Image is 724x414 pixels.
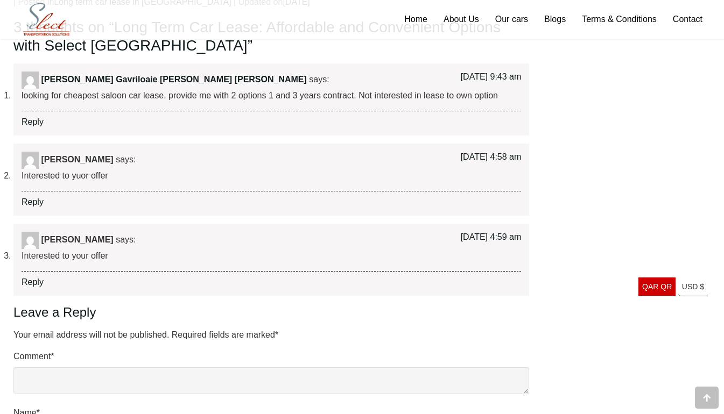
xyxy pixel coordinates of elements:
[41,75,306,84] a: [PERSON_NAME] Gavriloaie [PERSON_NAME] [PERSON_NAME]
[13,350,54,363] label: Comment
[22,169,521,182] p: Interested to yuor offer
[22,89,521,102] p: looking for cheapest saloon car lease. provide me with 2 options 1 and 3 years contract. Not inte...
[22,197,44,206] a: Reply to Ariel Enriquez Lledo
[41,155,113,164] b: [PERSON_NAME]
[16,1,76,38] img: Select Rent a Car
[638,277,676,296] a: QAR QR
[309,75,329,84] span: says:
[22,277,44,287] a: Reply to Ariel Enriquez Lledo
[13,330,169,339] span: Your email address will not be published.
[678,277,708,296] a: USD $
[116,155,136,164] span: says:
[22,117,44,126] a: Reply to Danut Mihai Gavriloaie Gavriloaie Danut Mihai Gavriloaie Gavriloaie
[41,235,113,244] b: [PERSON_NAME]
[461,232,522,241] a: [DATE] 4:59 am
[172,330,278,339] span: Required fields are marked
[461,72,522,81] a: [DATE] 9:43 am
[461,152,522,161] a: [DATE] 4:58 am
[13,304,529,321] h3: Leave a Reply
[116,235,136,244] span: says:
[695,387,719,409] div: Go to top
[22,249,521,262] p: Interested to your offer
